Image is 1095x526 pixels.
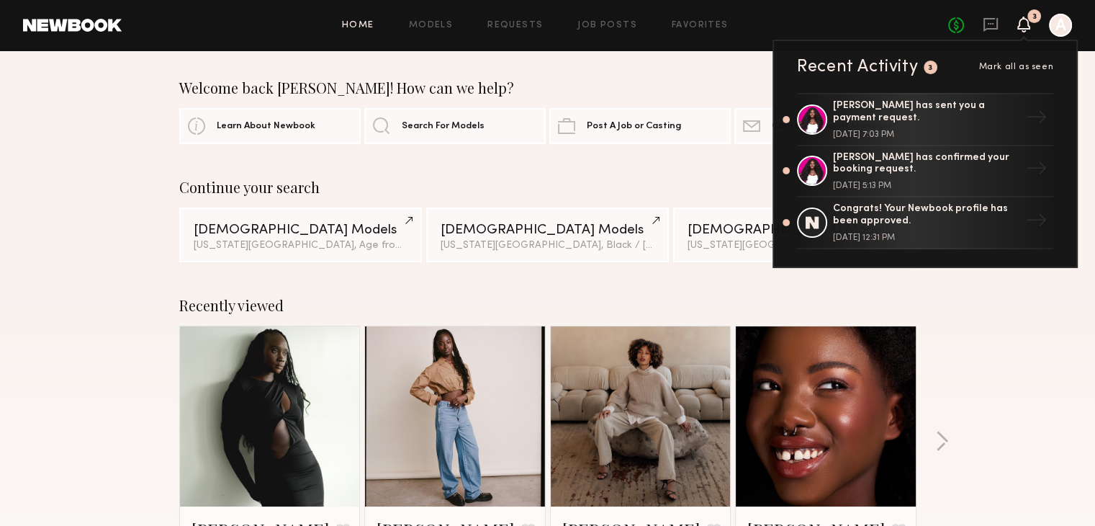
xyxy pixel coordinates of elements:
[217,122,315,131] span: Learn About Newbook
[179,179,916,196] div: Continue your search
[797,197,1053,249] a: Congrats! Your Newbook profile has been approved.[DATE] 12:31 PM→
[797,58,918,76] div: Recent Activity
[797,93,1053,146] a: [PERSON_NAME] has sent you a payment request.[DATE] 7:03 PM→
[342,21,374,30] a: Home
[928,64,933,72] div: 3
[833,203,1020,228] div: Congrats! Your Newbook profile has been approved.
[194,223,407,237] div: [DEMOGRAPHIC_DATA] Models
[978,63,1053,71] span: Mark all as seen
[833,100,1020,125] div: [PERSON_NAME] has sent you a payment request.
[1020,204,1053,241] div: →
[179,208,422,262] a: [DEMOGRAPHIC_DATA] Models[US_STATE][GEOGRAPHIC_DATA], Age from [DEMOGRAPHIC_DATA].
[673,208,916,262] a: [DEMOGRAPHIC_DATA] Models[US_STATE][GEOGRAPHIC_DATA], E-comm category
[833,182,1020,190] div: [DATE] 5:13 PM
[1032,13,1037,21] div: 3
[797,146,1053,198] a: [PERSON_NAME] has confirmed your booking request.[DATE] 5:13 PM→
[409,21,453,30] a: Models
[587,122,681,131] span: Post A Job or Casting
[833,233,1020,242] div: [DATE] 12:31 PM
[734,108,916,144] a: Contact Account Manager
[179,297,916,314] div: Recently viewed
[441,223,654,237] div: [DEMOGRAPHIC_DATA] Models
[1049,14,1072,37] a: A
[179,79,916,97] div: Welcome back [PERSON_NAME]! How can we help?
[833,130,1020,139] div: [DATE] 7:03 PM
[833,152,1020,177] div: [PERSON_NAME] has confirmed your booking request.
[402,122,485,131] span: Search For Models
[577,21,637,30] a: Job Posts
[364,108,546,144] a: Search For Models
[1020,152,1053,190] div: →
[672,21,729,30] a: Favorites
[194,241,407,251] div: [US_STATE][GEOGRAPHIC_DATA], Age from [DEMOGRAPHIC_DATA].
[179,108,361,144] a: Learn About Newbook
[441,241,654,251] div: [US_STATE][GEOGRAPHIC_DATA], Black / [DEMOGRAPHIC_DATA]
[549,108,731,144] a: Post A Job or Casting
[688,241,901,251] div: [US_STATE][GEOGRAPHIC_DATA], E-comm category
[426,208,669,262] a: [DEMOGRAPHIC_DATA] Models[US_STATE][GEOGRAPHIC_DATA], Black / [DEMOGRAPHIC_DATA]
[487,21,543,30] a: Requests
[688,223,901,237] div: [DEMOGRAPHIC_DATA] Models
[1020,101,1053,138] div: →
